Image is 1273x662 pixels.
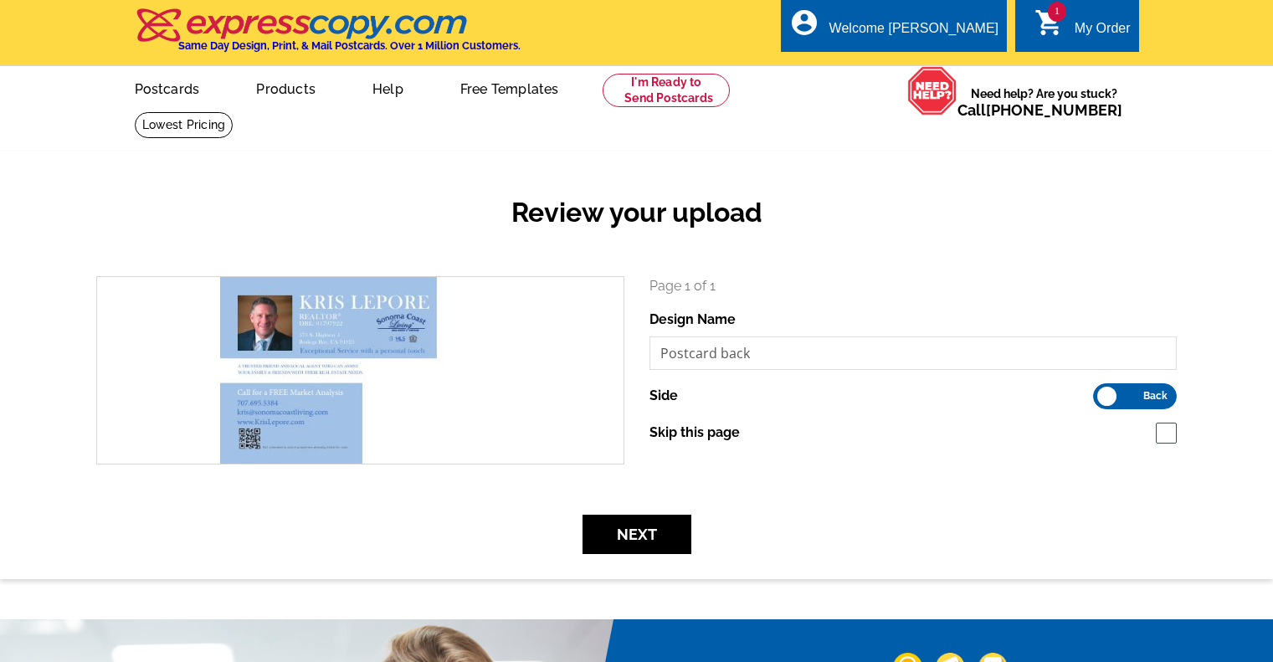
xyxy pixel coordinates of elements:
[649,423,740,443] label: Skip this page
[84,197,1189,228] h2: Review your upload
[1075,21,1131,44] div: My Order
[957,85,1131,119] span: Need help? Are you stuck?
[135,20,521,52] a: Same Day Design, Print, & Mail Postcards. Over 1 Million Customers.
[1048,2,1066,22] span: 1
[583,515,691,554] button: Next
[434,68,586,107] a: Free Templates
[346,68,430,107] a: Help
[229,68,342,107] a: Products
[649,336,1178,370] input: File Name
[986,101,1122,119] a: [PHONE_NUMBER]
[907,66,957,115] img: help
[789,8,819,38] i: account_circle
[1143,392,1168,400] span: Back
[957,101,1122,119] span: Call
[108,68,227,107] a: Postcards
[649,386,678,406] label: Side
[829,21,998,44] div: Welcome [PERSON_NAME]
[649,310,736,330] label: Design Name
[1034,8,1065,38] i: shopping_cart
[649,276,1178,296] p: Page 1 of 1
[1034,18,1131,39] a: 1 shopping_cart My Order
[178,39,521,52] h4: Same Day Design, Print, & Mail Postcards. Over 1 Million Customers.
